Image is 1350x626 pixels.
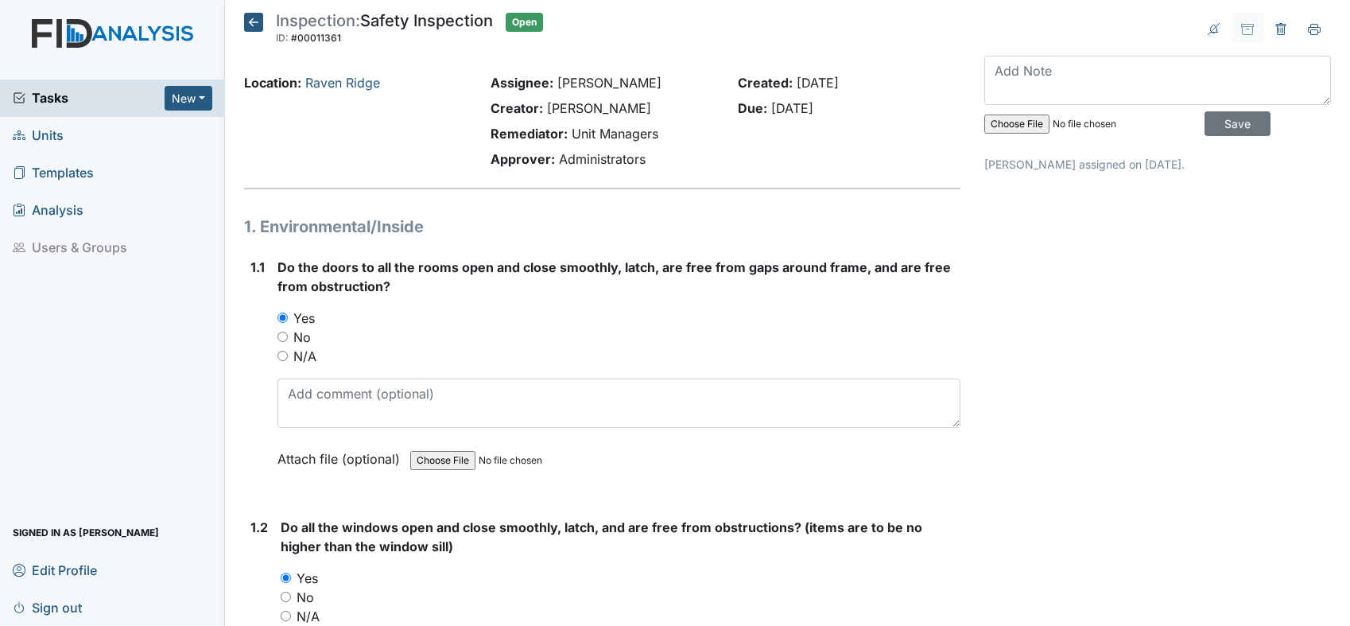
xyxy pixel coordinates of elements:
[277,332,288,342] input: No
[293,347,316,366] label: N/A
[491,75,553,91] strong: Assignee:
[797,75,839,91] span: [DATE]
[557,75,661,91] span: [PERSON_NAME]
[13,520,159,545] span: Signed in as [PERSON_NAME]
[244,215,960,239] h1: 1. Environmental/Inside
[491,126,568,142] strong: Remediator:
[13,123,64,148] span: Units
[491,151,555,167] strong: Approver:
[559,151,646,167] span: Administrators
[1205,111,1270,136] input: Save
[281,592,291,602] input: No
[572,126,658,142] span: Unit Managers
[297,588,314,607] label: No
[13,88,165,107] a: Tasks
[277,441,406,469] label: Attach file (optional)
[13,198,83,223] span: Analysis
[281,611,291,621] input: N/A
[250,518,268,537] label: 1.2
[738,100,767,116] strong: Due:
[547,100,651,116] span: [PERSON_NAME]
[13,558,97,582] span: Edit Profile
[297,569,318,588] label: Yes
[276,13,493,48] div: Safety Inspection
[291,32,341,44] span: #00011361
[250,258,265,277] label: 1.1
[244,75,301,91] strong: Location:
[276,11,360,30] span: Inspection:
[13,161,94,185] span: Templates
[281,573,291,583] input: Yes
[277,259,951,294] span: Do the doors to all the rooms open and close smoothly, latch, are free from gaps around frame, an...
[491,100,543,116] strong: Creator:
[771,100,813,116] span: [DATE]
[305,75,380,91] a: Raven Ridge
[293,309,315,328] label: Yes
[277,313,288,323] input: Yes
[984,156,1331,173] p: [PERSON_NAME] assigned on [DATE].
[506,13,543,32] span: Open
[293,328,311,347] label: No
[13,595,82,620] span: Sign out
[276,32,289,44] span: ID:
[277,351,288,361] input: N/A
[738,75,793,91] strong: Created:
[281,519,922,554] span: Do all the windows open and close smoothly, latch, and are free from obstructions? (items are to ...
[297,607,320,626] label: N/A
[165,86,212,111] button: New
